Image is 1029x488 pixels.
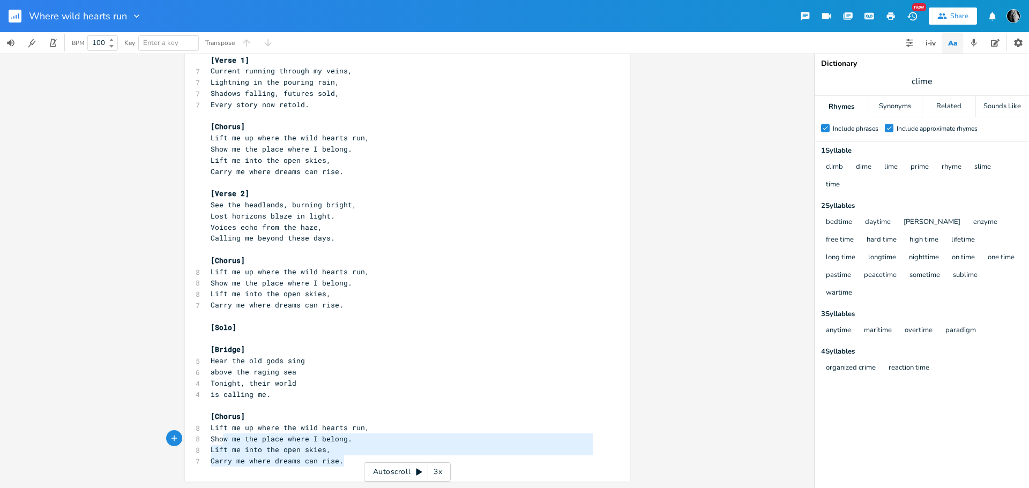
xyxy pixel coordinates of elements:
div: 4 Syllable s [821,348,1023,355]
button: organized crime [826,364,876,373]
span: Enter a key [143,38,178,48]
span: clime [912,76,933,88]
span: Lift me into the open skies, [211,445,331,454]
button: overtime [905,326,933,335]
span: [Chorus] [211,411,245,421]
button: [PERSON_NAME] [904,218,960,227]
button: paradigm [945,326,976,335]
span: [Chorus] [211,256,245,265]
div: 3x [428,462,448,482]
span: Carry me where dreams can rise. [211,300,344,310]
div: Key [124,40,135,46]
span: Show me the place where I belong. [211,434,352,444]
span: [Verse 2] [211,189,249,198]
button: Share [929,7,977,25]
button: dime [856,163,871,172]
span: Show me the place where I belong. [211,278,352,288]
div: Autoscroll [364,462,451,482]
button: New [901,6,923,26]
button: high time [909,236,938,245]
span: Lift me into the open skies, [211,155,331,165]
div: 3 Syllable s [821,311,1023,318]
button: rhyme [942,163,961,172]
button: prime [911,163,929,172]
div: 1 Syllable [821,147,1023,154]
span: Every story now retold. [211,100,309,109]
div: BPM [72,40,84,46]
div: Synonyms [868,96,921,117]
span: Carry me where dreams can rise. [211,167,344,176]
button: slime [974,163,991,172]
span: [Chorus] [211,122,245,131]
div: Include phrases [833,125,878,132]
span: Voices echo from the haze, [211,222,322,232]
button: maritime [864,326,892,335]
span: Lift me up where the wild hearts run, [211,423,369,432]
button: wartime [826,289,852,298]
span: Hear the old gods sing [211,356,305,365]
button: sometime [909,271,940,280]
div: Dictionary [821,60,1023,67]
button: climb [826,163,843,172]
button: long time [826,253,855,262]
img: RTW72 [1006,9,1020,23]
button: bedtime [826,218,852,227]
span: Lift me into the open skies, [211,289,331,298]
button: peacetime [864,271,897,280]
button: daytime [865,218,891,227]
div: 2 Syllable s [821,202,1023,209]
button: anytime [826,326,851,335]
button: nighttime [909,253,939,262]
div: Transpose [205,40,235,46]
span: Show me the place where I belong. [211,144,352,154]
button: enzyme [973,218,997,227]
span: Lift me up where the wild hearts run, [211,267,369,276]
button: sublime [953,271,978,280]
button: on time [952,253,975,262]
span: Shadows falling, futures sold, [211,88,339,98]
button: lime [884,163,898,172]
span: See the headlands, burning bright, [211,200,356,209]
div: Include approximate rhymes [897,125,978,132]
span: [Solo] [211,322,236,332]
button: lifetime [951,236,975,245]
span: above the raging sea [211,367,296,377]
span: Lift me up where the wild hearts run, [211,133,369,142]
span: [Bridge] [211,344,245,354]
span: Current running through my veins, [211,66,352,76]
button: longtime [868,253,896,262]
button: one time [988,253,1015,262]
div: Rhymes [815,96,868,117]
span: Lost horizons blaze in light. [211,211,335,221]
div: New [912,3,926,11]
span: is calling me. [211,389,271,399]
button: reaction time [889,364,929,373]
button: free time [826,236,854,245]
button: pastime [826,271,851,280]
span: [Verse 1] [211,55,249,65]
div: Sounds Like [976,96,1029,117]
span: Tonight, their world [211,378,296,388]
span: Calling me beyond these days. [211,233,335,243]
div: Share [950,11,968,21]
button: hard time [867,236,897,245]
span: Where wild hearts run [29,11,127,21]
span: Carry me where dreams can rise. [211,456,344,466]
button: time [826,181,840,190]
span: Lightning in the pouring rain, [211,77,339,87]
div: Related [922,96,975,117]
